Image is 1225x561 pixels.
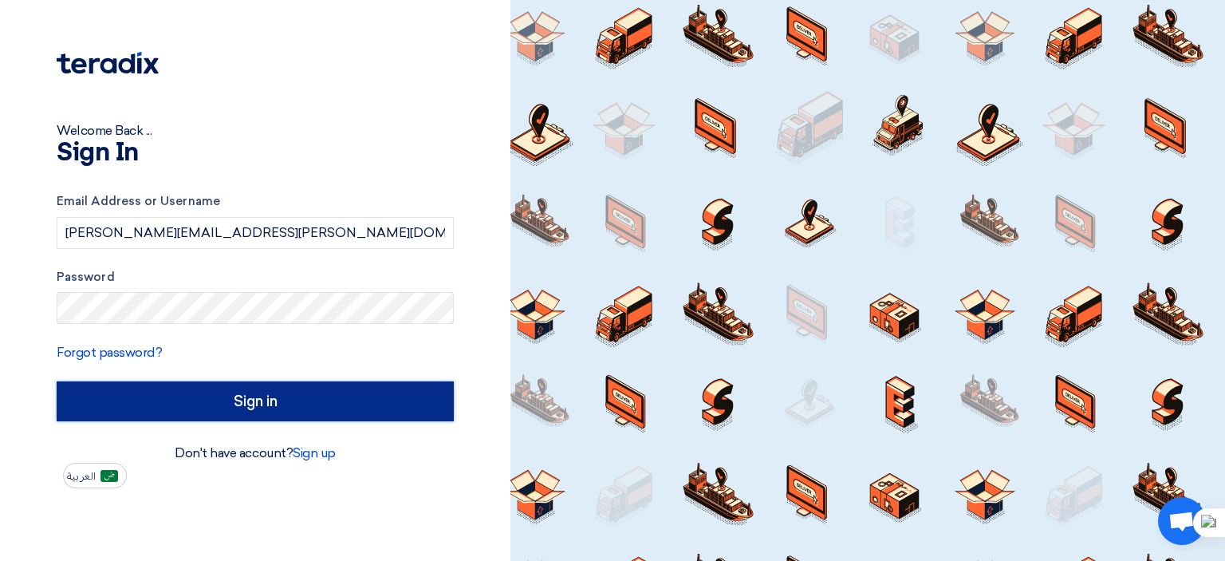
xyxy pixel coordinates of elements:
a: Sign up [293,445,336,460]
div: Welcome Back ... [57,121,454,140]
h1: Sign In [57,140,454,166]
img: ar-AR.png [100,470,118,482]
a: Open chat [1158,497,1206,545]
a: Forgot password? [57,345,162,360]
label: Password [57,268,454,286]
div: Don't have account? [57,444,454,463]
label: Email Address or Username [57,192,454,211]
input: Enter your business email or username [57,217,454,249]
img: Teradix logo [57,52,159,74]
button: العربية [63,463,127,488]
span: العربية [67,471,96,482]
input: Sign in [57,381,454,421]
